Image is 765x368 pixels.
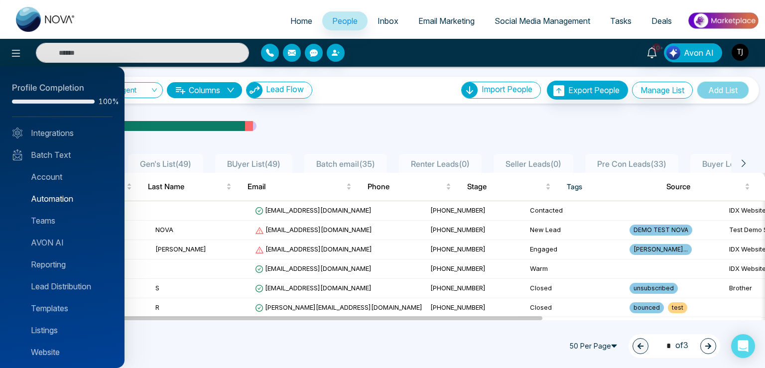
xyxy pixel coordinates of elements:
[99,98,113,105] span: 100%
[12,215,23,226] img: team.svg
[12,82,113,95] div: Profile Completion
[12,127,23,138] img: Integrated.svg
[12,303,23,314] img: Templates.svg
[12,193,113,205] a: Automation
[12,171,113,183] a: Account
[12,324,113,336] a: Listings
[12,237,23,248] img: Avon-AI.svg
[12,127,113,139] a: Integrations
[12,347,23,358] img: Website.svg
[12,149,113,161] a: Batch Text
[12,237,113,248] a: AVON AI
[12,215,113,227] a: Teams
[12,346,113,358] a: Website
[12,258,113,270] a: Reporting
[12,325,23,336] img: Listings.svg
[12,259,23,270] img: Reporting.svg
[12,193,23,204] img: Automation.svg
[12,171,23,182] img: Account.svg
[12,281,25,292] img: Lead-dist.svg
[12,280,113,292] a: Lead Distribution
[12,149,23,160] img: batch_text_white.png
[12,302,113,314] a: Templates
[731,334,755,358] div: Open Intercom Messenger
